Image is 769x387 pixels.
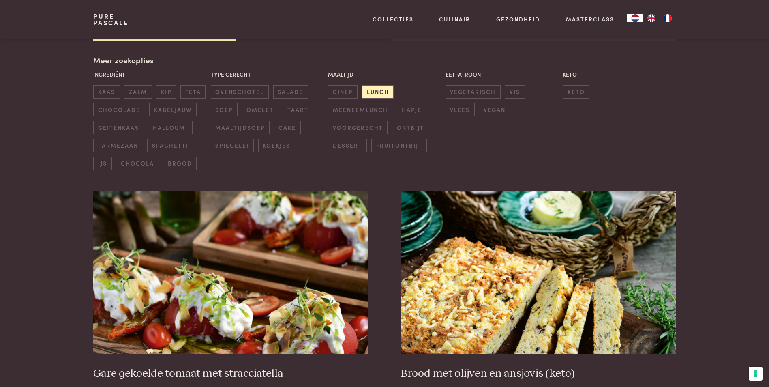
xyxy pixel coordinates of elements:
[563,85,589,99] span: keto
[627,14,676,22] aside: Language selected: Nederlands
[242,103,278,116] span: omelet
[328,70,441,79] p: Maaltijd
[505,85,525,99] span: vis
[446,70,559,79] p: Eetpatroon
[660,14,676,22] a: FR
[211,121,270,134] span: maaltijdsoep
[283,103,313,116] span: taart
[93,139,143,152] span: parmezaan
[563,70,676,79] p: Keto
[273,85,308,99] span: salade
[446,103,475,116] span: vlees
[392,121,428,134] span: ontbijt
[627,14,643,22] a: NL
[328,103,392,116] span: meeneemlunch
[211,139,254,152] span: spiegelei
[211,85,269,99] span: ovenschotel
[93,367,368,381] h3: Gare gekoelde tomaat met stracciatella
[211,103,238,116] span: soep
[258,139,295,152] span: koekjes
[643,14,676,22] ul: Language list
[93,13,129,26] a: PurePascale
[397,103,426,116] span: hapje
[439,15,470,24] a: Culinair
[627,14,643,22] div: Language
[401,367,675,381] h3: Brood met olijven en ansjovis (keto)
[163,157,197,170] span: brood
[93,157,111,170] span: ijs
[93,121,144,134] span: geitenkaas
[93,103,145,116] span: chocolade
[274,121,301,134] span: cake
[566,15,614,24] a: Masterclass
[328,121,388,134] span: voorgerecht
[148,121,192,134] span: halloumi
[93,191,368,354] img: Gare gekoelde tomaat met stracciatella
[401,191,675,381] a: Brood met olijven en ansjovis (keto) Brood met olijven en ansjovis (keto)
[149,103,196,116] span: kabeljauw
[93,191,368,381] a: Gare gekoelde tomaat met stracciatella Gare gekoelde tomaat met stracciatella
[93,85,120,99] span: kaas
[362,85,394,99] span: lunch
[328,139,367,152] span: dessert
[496,15,540,24] a: Gezondheid
[116,157,159,170] span: chocola
[749,367,763,381] button: Uw voorkeuren voor toestemming voor trackingtechnologieën
[93,70,206,79] p: Ingrediënt
[211,70,324,79] p: Type gerecht
[373,15,413,24] a: Collecties
[371,139,427,152] span: fruitontbijt
[643,14,660,22] a: EN
[479,103,510,116] span: vegan
[446,85,501,99] span: vegetarisch
[401,191,675,354] img: Brood met olijven en ansjovis (keto)
[124,85,152,99] span: zalm
[156,85,176,99] span: kip
[328,85,358,99] span: diner
[180,85,206,99] span: feta
[147,139,193,152] span: spaghetti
